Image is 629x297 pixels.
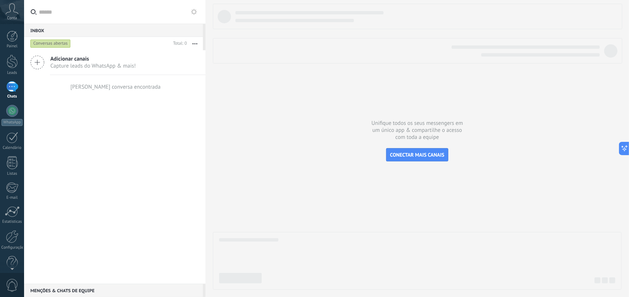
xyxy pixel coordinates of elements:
[1,219,23,224] div: Estatísticas
[7,16,17,21] span: Conta
[170,40,187,47] div: Total: 0
[1,44,23,49] div: Painel
[1,245,23,250] div: Configurações
[1,94,23,99] div: Chats
[386,148,449,161] button: CONECTAR MAIS CANAIS
[70,83,161,91] div: [PERSON_NAME] conversa encontrada
[1,71,23,75] div: Leads
[1,119,23,126] div: WhatsApp
[30,39,71,48] div: Conversas abertas
[24,24,203,37] div: Inbox
[24,284,203,297] div: Menções & Chats de equipe
[1,195,23,200] div: E-mail
[50,55,136,62] span: Adicionar canais
[50,62,136,69] span: Capture leads do WhatsApp & mais!
[1,146,23,150] div: Calendário
[1,171,23,176] div: Listas
[390,151,445,158] span: CONECTAR MAIS CANAIS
